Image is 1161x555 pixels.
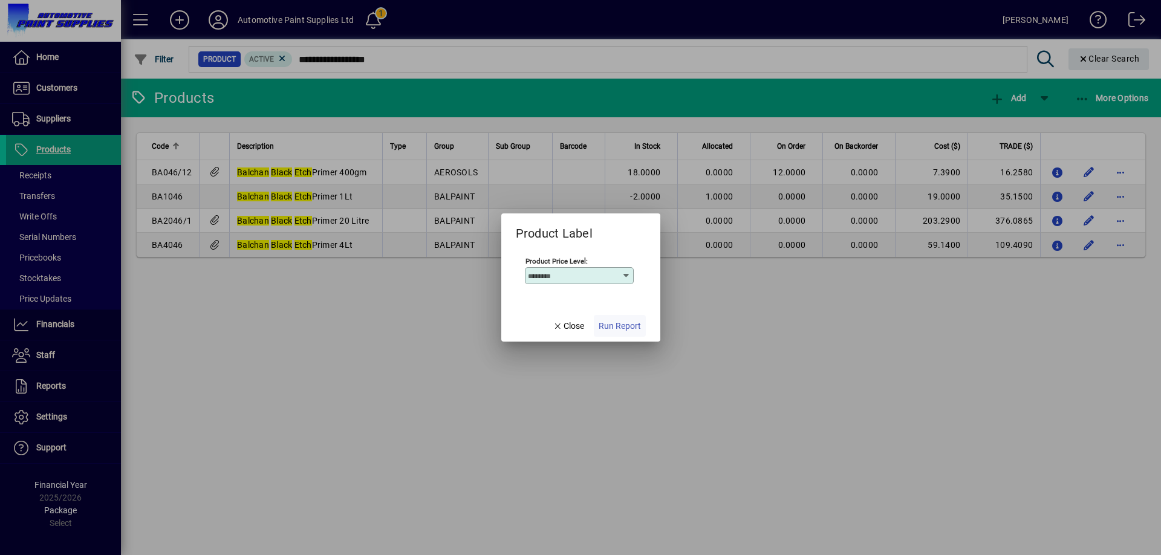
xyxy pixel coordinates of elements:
span: Close [553,320,584,333]
button: Run Report [594,315,646,337]
button: Close [548,315,589,337]
h2: Product Label [501,213,607,243]
mat-label: Product Price Level: [525,257,588,265]
span: Run Report [599,320,641,333]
